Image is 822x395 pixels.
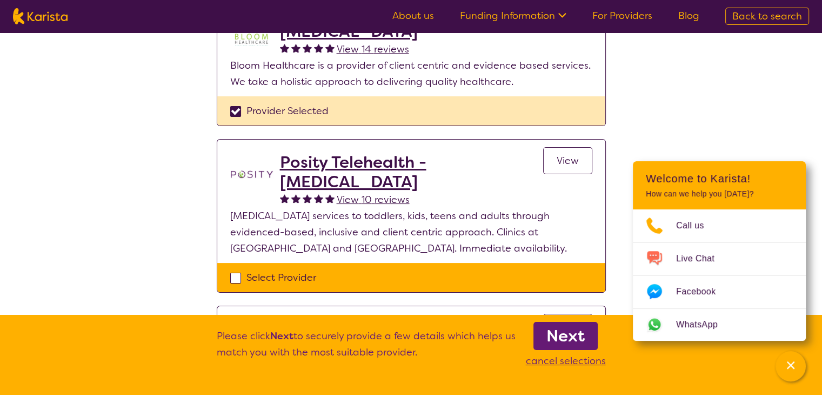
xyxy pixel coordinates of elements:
a: Blog [678,9,699,22]
b: Next [270,330,293,343]
img: fullstar [303,194,312,203]
a: View [543,314,592,341]
img: Karista logo [13,8,68,24]
span: Back to search [732,10,802,23]
a: View 10 reviews [337,192,410,208]
a: About us [392,9,434,22]
span: View [557,154,579,167]
span: Facebook [676,284,729,300]
img: fullstar [314,194,323,203]
img: fullstar [325,43,335,52]
p: [MEDICAL_DATA] services to toddlers, kids, teens and adults through evidenced-based, inclusive an... [230,208,592,256]
a: View [543,147,592,174]
a: Back to search [725,8,809,25]
img: t1bslo80pcylnzwjhndq.png [230,153,273,196]
p: Please click to securely provide a few details which helps us match you with the most suitable pr... [217,328,516,369]
a: For Providers [592,9,652,22]
a: Next [533,322,598,350]
a: View 14 reviews [337,41,409,57]
a: Posity Telehealth - [MEDICAL_DATA] [280,153,543,192]
span: Live Chat [676,251,727,267]
img: fullstar [280,43,289,52]
span: View 14 reviews [337,43,409,56]
a: Bloom Healthcare - [MEDICAL_DATA] [280,2,543,41]
img: fullstar [303,43,312,52]
ul: Choose channel [633,209,806,341]
span: View 10 reviews [337,193,410,206]
img: fullstar [325,194,335,203]
img: fullstar [280,194,289,203]
span: WhatsApp [676,317,731,333]
button: Channel Menu [776,351,806,381]
div: Channel Menu [633,161,806,341]
p: How can we help you [DATE]? [646,189,793,199]
a: Web link opens in a new tab. [633,308,806,341]
p: cancel selections [526,353,606,369]
b: Next [546,325,585,347]
img: fullstar [291,194,300,203]
span: Call us [676,218,717,234]
a: Funding Information [460,9,566,22]
h2: Welcome to Karista! [646,172,793,185]
p: Bloom Healthcare is a provider of client centric and evidence based services. We take a holistic ... [230,57,592,90]
img: fullstar [314,43,323,52]
img: fullstar [291,43,300,52]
